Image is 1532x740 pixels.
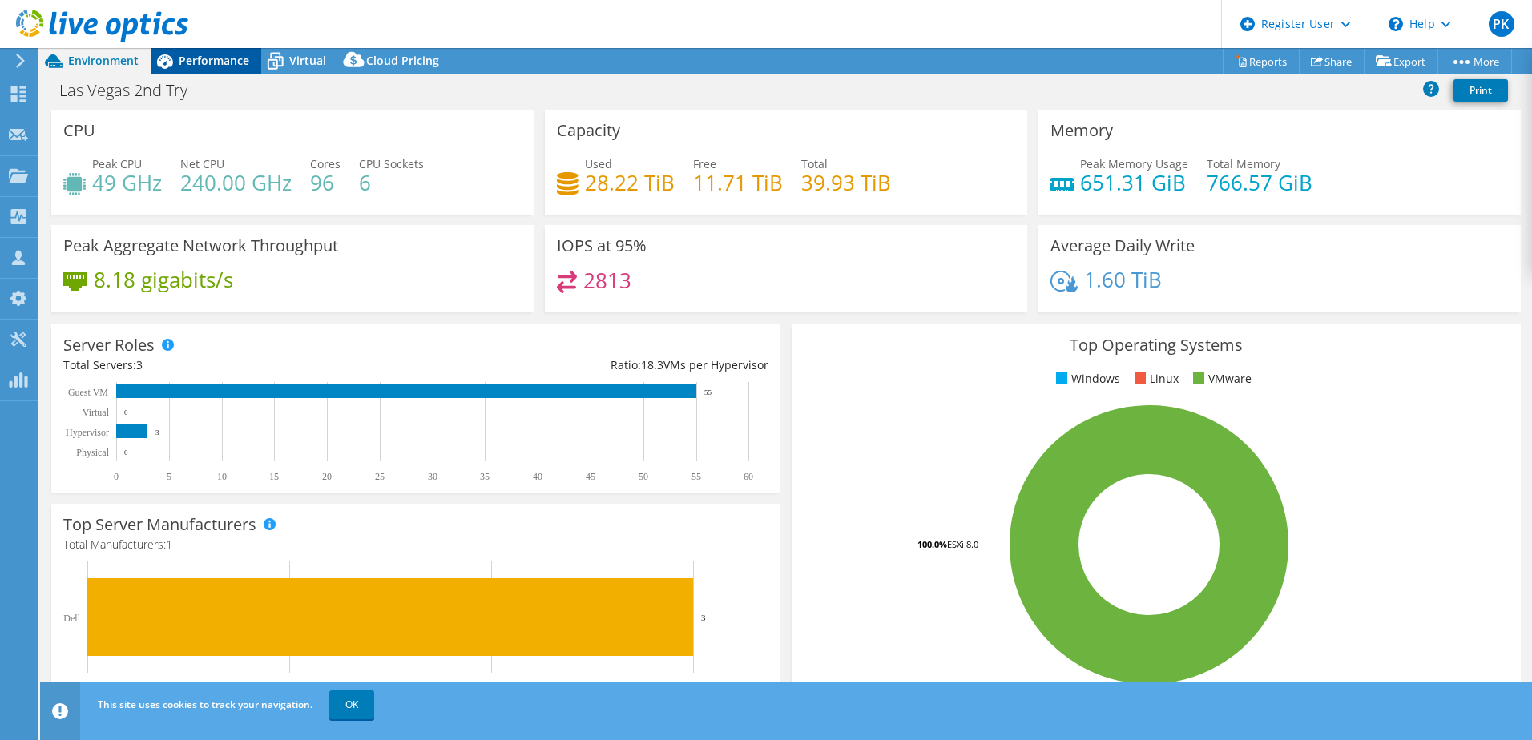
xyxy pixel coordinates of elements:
text: 50 [639,471,648,482]
text: 3 [155,428,159,436]
text: 35 [480,471,490,482]
a: OK [329,690,374,719]
tspan: 100.0% [917,538,947,550]
div: Ratio: VMs per Hypervisor [416,356,768,374]
text: 30 [428,471,437,482]
h4: 1.60 TiB [1084,271,1162,288]
span: Cores [310,156,341,171]
text: 40 [533,471,542,482]
span: Performance [179,53,249,68]
text: 0 [124,448,128,456]
a: More [1437,49,1512,74]
h4: 766.57 GiB [1207,174,1312,191]
h4: 240.00 GHz [180,174,292,191]
div: Total Servers: [63,356,416,374]
span: Net CPU [180,156,224,171]
span: This site uses cookies to track your navigation. [98,698,312,711]
h4: 2813 [583,271,631,289]
text: 15 [269,471,279,482]
svg: \n [1389,17,1403,31]
h3: Top Operating Systems [804,336,1509,354]
li: VMware [1189,370,1252,388]
h3: Capacity [557,122,620,139]
span: Virtual [289,53,326,68]
text: 10 [217,471,227,482]
li: Windows [1052,370,1120,388]
span: 18.3 [641,357,663,372]
h4: 96 [310,174,341,191]
a: Export [1364,49,1438,74]
h4: 28.22 TiB [585,174,675,191]
h4: 8.18 gigabits/s [94,271,233,288]
h3: Memory [1050,122,1113,139]
text: 60 [744,471,753,482]
text: Virtual [83,407,110,418]
h3: Server Roles [63,336,155,354]
text: 55 [704,388,712,396]
a: Print [1453,79,1508,102]
text: 20 [322,471,332,482]
h3: Top Server Manufacturers [63,516,256,533]
a: Share [1299,49,1365,74]
span: Free [693,156,716,171]
span: Peak Memory Usage [1080,156,1188,171]
span: 1 [166,537,172,552]
span: Cloud Pricing [366,53,439,68]
h3: Peak Aggregate Network Throughput [63,237,338,255]
span: Total [801,156,828,171]
h4: 651.31 GiB [1080,174,1188,191]
h1: Las Vegas 2nd Try [52,82,212,99]
text: Hypervisor [66,427,109,438]
h4: 6 [359,174,424,191]
span: Environment [68,53,139,68]
span: Total Memory [1207,156,1280,171]
span: Used [585,156,612,171]
text: Dell [63,613,80,624]
text: 25 [375,471,385,482]
span: 3 [136,357,143,372]
h4: 11.71 TiB [693,174,783,191]
span: PK [1489,11,1514,37]
text: 5 [167,471,171,482]
h3: Average Daily Write [1050,237,1195,255]
text: 0 [124,408,128,416]
li: Linux [1131,370,1179,388]
h4: Total Manufacturers: [63,536,768,553]
h3: IOPS at 95% [557,237,647,255]
text: Physical [76,447,109,458]
text: 55 [691,471,701,482]
h3: CPU [63,122,95,139]
text: Guest VM [68,387,108,398]
span: Peak CPU [92,156,142,171]
h4: 49 GHz [92,174,162,191]
text: 3 [701,613,706,622]
span: CPU Sockets [359,156,424,171]
a: Reports [1223,49,1300,74]
text: 0 [114,471,119,482]
text: 45 [586,471,595,482]
h4: 39.93 TiB [801,174,891,191]
tspan: ESXi 8.0 [947,538,978,550]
